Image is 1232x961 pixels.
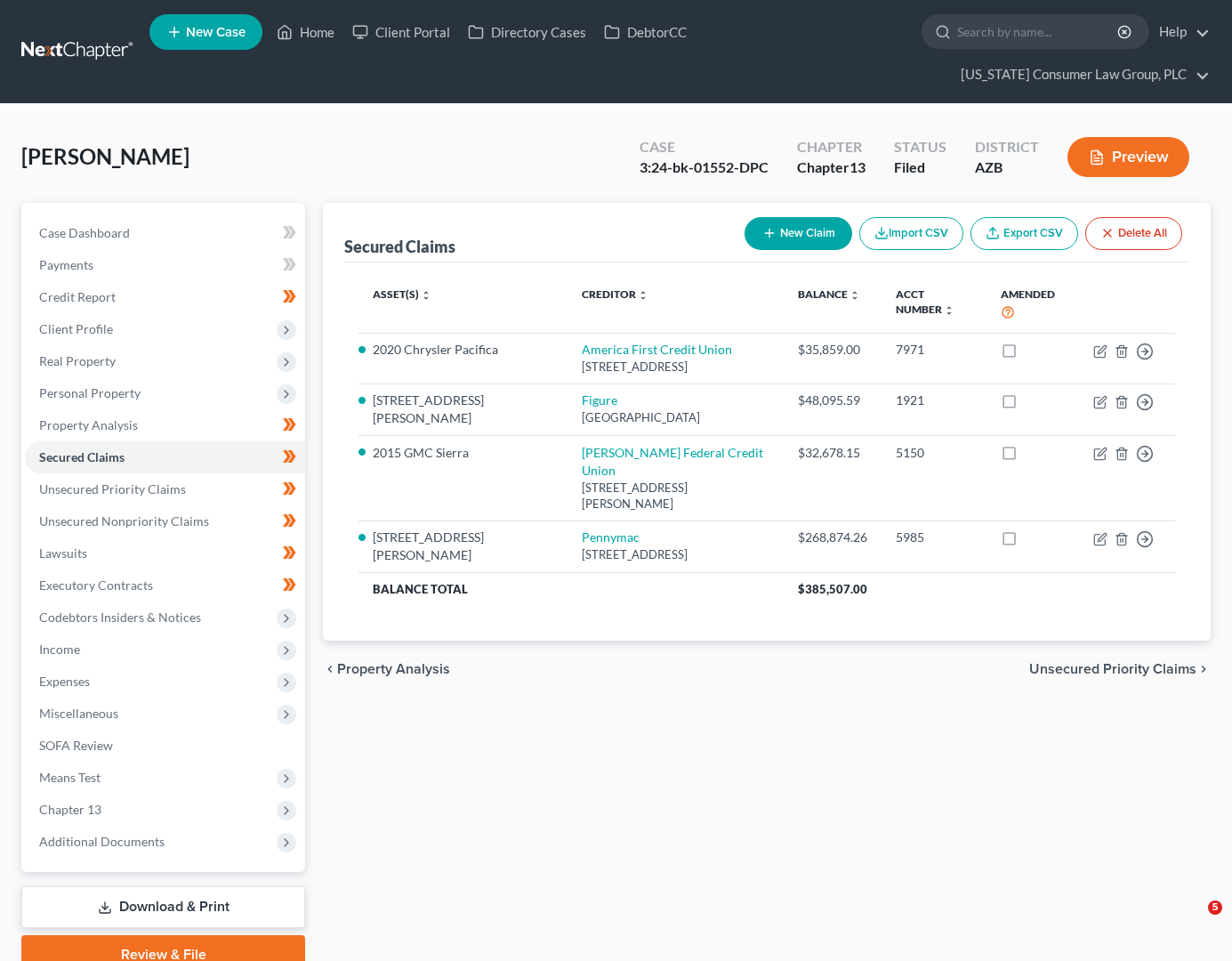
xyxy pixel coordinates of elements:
[337,662,450,676] span: Property Analysis
[39,481,186,497] span: Unsecured Priority Claims
[1029,662,1196,676] span: Unsecured Priority Claims
[25,569,305,602] a: Executory Contracts
[21,143,189,169] span: [PERSON_NAME]
[859,217,963,250] button: Import CSV
[798,529,867,546] div: $268,874.26
[850,290,860,301] i: unfold_more
[25,473,305,505] a: Unsecured Priority Claims
[373,529,553,564] li: [STREET_ADDRESS][PERSON_NAME]
[582,546,769,563] div: [STREET_ADDRESS]
[39,834,165,849] span: Additional Documents
[25,505,305,537] a: Unsecured Nonpriority Claims
[373,392,553,427] li: [STREET_ADDRESS][PERSON_NAME]
[39,449,125,464] span: Secured Claims
[582,392,617,408] a: Figure
[373,287,431,301] a: Asset(s) unfold_more
[186,26,246,39] span: New Case
[1067,137,1189,177] button: Preview
[1172,900,1214,943] iframe: Intercom live chat
[896,444,972,462] div: 5150
[1150,16,1210,48] a: Help
[39,353,116,368] span: Real Property
[986,277,1079,333] th: Amended
[323,662,450,676] button: chevron_left Property Analysis
[595,16,696,48] a: DebtorCC
[25,441,305,473] a: Secured Claims
[39,385,141,400] span: Personal Property
[21,886,305,928] a: Download & Print
[39,289,116,304] span: Credit Report
[373,444,553,462] li: 2015 GMC Sierra
[952,59,1210,91] a: [US_STATE] Consumer Law Group, PLC
[894,157,946,178] div: Filed
[582,445,763,478] a: [PERSON_NAME] Federal Credit Union
[39,610,201,625] span: Codebtors Insiders & Notices
[25,409,305,441] a: Property Analysis
[798,392,867,409] div: $48,095.59
[373,341,553,359] li: 2020 Chrysler Pacifica
[1029,662,1211,676] button: Unsecured Priority Claims chevron_right
[798,582,867,596] span: $385,507.00
[944,305,954,316] i: unfold_more
[39,257,93,272] span: Payments
[421,290,431,301] i: unfold_more
[39,545,87,561] span: Lawsuits
[896,287,954,316] a: Acct Number unfold_more
[582,529,640,545] a: Pennymac
[323,662,337,676] i: chevron_left
[39,642,80,657] span: Income
[39,738,113,753] span: SOFA Review
[798,444,867,462] div: $32,678.15
[638,290,648,301] i: unfold_more
[582,480,769,513] div: [STREET_ADDRESS][PERSON_NAME]
[640,157,769,178] div: 3:24-bk-01552-DPC
[896,529,972,546] div: 5985
[344,236,455,257] div: Secured Claims
[957,15,1120,48] input: Search by name...
[39,225,130,240] span: Case Dashboard
[25,281,305,313] a: Credit Report
[798,287,860,301] a: Balance unfold_more
[39,321,113,336] span: Client Profile
[582,287,648,301] a: Creditor unfold_more
[1208,900,1222,915] span: 5
[640,137,769,157] div: Case
[39,417,138,432] span: Property Analysis
[25,537,305,569] a: Lawsuits
[582,342,732,357] a: America First Credit Union
[343,16,459,48] a: Client Portal
[459,16,595,48] a: Directory Cases
[797,137,866,157] div: Chapter
[39,577,153,593] span: Executory Contracts
[39,674,90,689] span: Expenses
[1196,662,1211,676] i: chevron_right
[39,770,101,785] span: Means Test
[798,341,867,359] div: $35,859.00
[39,513,209,529] span: Unsecured Nonpriority Claims
[25,730,305,762] a: SOFA Review
[25,217,305,249] a: Case Dashboard
[1085,217,1182,250] button: Delete All
[850,158,866,175] span: 13
[268,16,343,48] a: Home
[582,359,769,376] div: [STREET_ADDRESS]
[39,706,118,721] span: Miscellaneous
[896,392,972,409] div: 1921
[745,217,852,250] button: New Claim
[25,249,305,281] a: Payments
[894,137,946,157] div: Status
[970,217,1078,250] a: Export CSV
[896,341,972,359] div: 7971
[975,137,1039,157] div: District
[975,157,1039,178] div: AZB
[797,157,866,178] div: Chapter
[582,409,769,426] div: [GEOGRAPHIC_DATA]
[358,572,784,604] th: Balance Total
[39,802,101,817] span: Chapter 13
